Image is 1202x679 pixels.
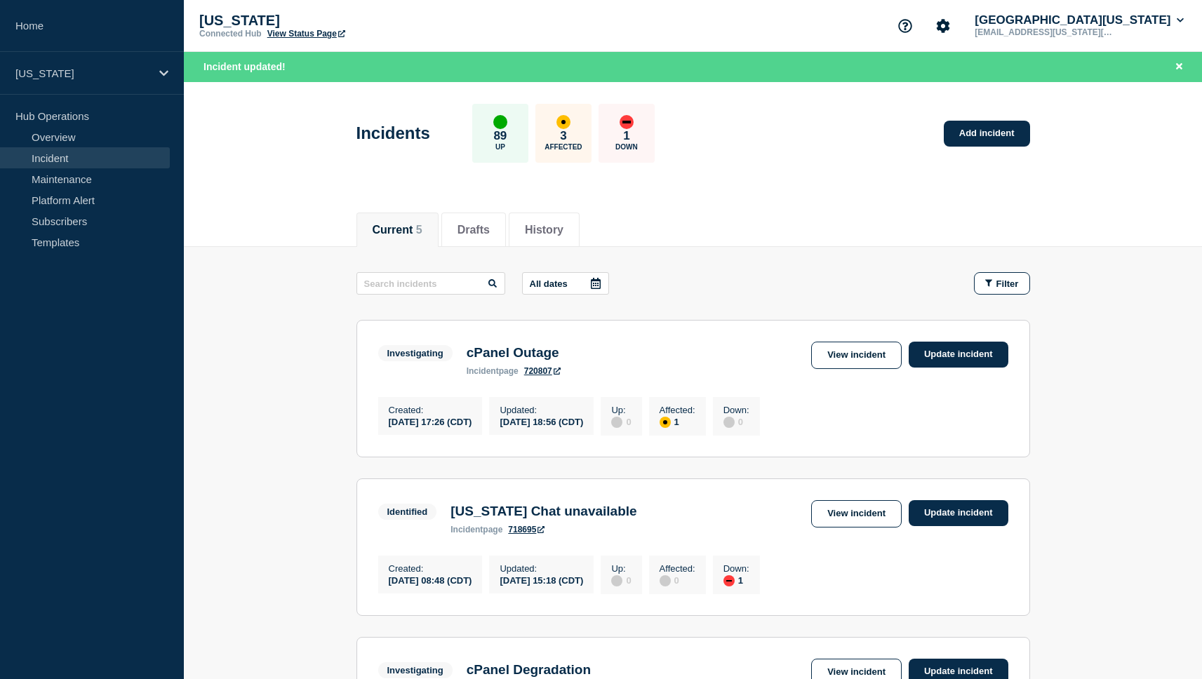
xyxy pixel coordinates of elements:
span: Identified [378,504,437,520]
p: Updated : [500,563,583,574]
h3: cPanel Outage [467,345,561,361]
span: Investigating [378,662,453,678]
p: [US_STATE] [15,67,150,79]
div: disabled [660,575,671,586]
p: page [450,525,502,535]
a: View incident [811,500,902,527]
div: [DATE] 18:56 (CDT) [500,415,583,427]
p: [US_STATE] [199,13,480,29]
h1: Incidents [356,123,430,143]
p: Affected [545,143,582,151]
div: 0 [660,574,695,586]
p: Up [495,143,505,151]
div: down [620,115,634,129]
a: Update incident [909,342,1008,368]
div: up [493,115,507,129]
button: Close banner [1170,59,1188,75]
div: disabled [611,417,622,428]
p: Up : [611,405,631,415]
div: affected [660,417,671,428]
a: Add incident [944,121,1030,147]
span: incident [450,525,483,535]
div: [DATE] 15:18 (CDT) [500,574,583,586]
span: Investigating [378,345,453,361]
div: [DATE] 08:48 (CDT) [389,574,472,586]
input: Search incidents [356,272,505,295]
span: incident [467,366,499,376]
button: Current 5 [373,224,422,236]
button: Filter [974,272,1030,295]
button: History [525,224,563,236]
a: 718695 [508,525,545,535]
span: 5 [416,224,422,236]
p: Down [615,143,638,151]
span: Filter [996,278,1019,289]
div: 1 [723,574,749,586]
a: Update incident [909,500,1008,526]
span: Incident updated! [203,61,286,72]
a: View Status Page [267,29,345,39]
p: Updated : [500,405,583,415]
div: affected [556,115,570,129]
h3: cPanel Degradation [467,662,591,678]
p: 89 [493,129,507,143]
div: 0 [611,574,631,586]
button: [GEOGRAPHIC_DATA][US_STATE] [972,13,1187,27]
p: 1 [623,129,629,143]
p: Affected : [660,563,695,574]
p: [EMAIL_ADDRESS][US_STATE][DOMAIN_NAME] [972,27,1118,37]
button: All dates [522,272,609,295]
div: disabled [723,417,735,428]
p: Up : [611,563,631,574]
button: Account settings [928,11,958,41]
p: Created : [389,563,472,574]
a: View incident [811,342,902,369]
div: down [723,575,735,586]
div: 0 [611,415,631,428]
h3: [US_STATE] Chat unavailable [450,504,636,519]
p: Affected : [660,405,695,415]
p: 3 [560,129,566,143]
p: page [467,366,519,376]
div: disabled [611,575,622,586]
p: Down : [723,405,749,415]
p: All dates [530,278,568,289]
p: Connected Hub [199,29,262,39]
button: Support [890,11,920,41]
a: 720807 [524,366,561,376]
p: Created : [389,405,472,415]
div: 0 [723,415,749,428]
div: [DATE] 17:26 (CDT) [389,415,472,427]
p: Down : [723,563,749,574]
div: 1 [660,415,695,428]
button: Drafts [458,224,490,236]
